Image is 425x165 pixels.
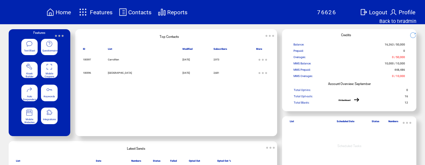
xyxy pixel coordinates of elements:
a: Questionnaire [41,39,58,58]
span: Latest Sends [127,147,145,150]
span: Top Contacts [160,35,179,39]
span: Overages: [293,55,306,61]
img: questionnaire.svg [46,41,53,47]
a: Logout [359,7,388,17]
span: MMS Prepaid: [293,68,311,74]
img: integrations.svg [46,109,53,116]
img: features.svg [77,7,89,18]
img: contacts.svg [119,8,127,16]
span: Opted Out % [217,159,231,165]
a: Integrations [41,108,58,127]
span: Logout [369,9,387,16]
a: Profile [388,7,416,17]
a: Mobile Websites [21,108,38,127]
span: Integrations [43,118,56,121]
span: List [108,47,112,53]
span: Keywords [44,95,55,98]
img: tool%201.svg [26,63,33,70]
img: profile.svg [389,8,397,16]
span: [GEOGRAPHIC_DATA] [108,71,132,74]
img: text-blast.svg [26,41,33,47]
a: Reports [157,7,189,17]
span: Features [33,31,45,35]
span: Numbers [131,159,141,165]
span: Balance: [293,43,304,48]
span: Status [153,159,161,165]
img: keywords.svg [46,86,53,93]
img: auto-responders.svg [26,86,33,93]
span: 76626 [317,9,336,16]
span: Failed [170,159,177,165]
img: ellypsis.svg [256,66,269,80]
a: Keywords [41,85,58,104]
a: Auto Responders [21,85,38,104]
span: Credits [341,33,351,37]
img: ellypsis.svg [263,29,276,42]
span: 100596 [83,71,91,74]
span: Date [96,159,101,165]
span: List [290,120,294,125]
span: 2,973 [213,58,219,61]
span: 16,263 / 50,000 [385,43,405,48]
a: Home [45,7,72,17]
a: Kiosk Builder [21,62,38,81]
span: Opted Out [189,159,200,165]
span: Mobile Coupons [45,72,54,78]
span: Text Blast [24,49,35,52]
span: 2,681 [213,71,219,74]
span: List [16,159,20,165]
span: Features [90,9,113,16]
img: exit.svg [360,8,368,16]
span: Status [372,120,379,125]
span: ID [83,47,85,53]
span: Carrollton [108,58,119,61]
a: Text Blast [21,39,38,58]
img: ellypsis.svg [53,29,66,42]
span: Home [56,9,71,16]
span: 0 [406,88,408,94]
span: Profile [399,9,415,16]
span: Account Overview: September [328,82,371,86]
img: ellypsis.svg [264,141,277,154]
img: mobile-websites.svg [26,109,33,116]
span: More [256,47,262,53]
span: Contacts [128,9,152,16]
span: 448,486 [394,68,405,74]
span: Mobile Websites [24,118,35,124]
img: refresh.png [410,32,421,39]
span: 100597 [83,58,91,61]
img: chart.svg [158,8,166,16]
span: Numbers [388,120,398,125]
a: Features [76,6,114,19]
img: coupons.svg [46,63,53,70]
span: 0 / 10,000 [392,74,405,80]
span: Reports [167,9,188,16]
span: 10,000 / 10,000 [385,62,405,67]
span: Auto Responders [23,95,36,101]
img: home.svg [46,8,54,16]
span: Scheduled Tasks [337,144,361,148]
span: Subscribers [213,47,227,53]
span: 0 / 50,000 [392,55,405,61]
span: 0 [403,49,405,55]
img: ellypsis.svg [256,53,269,66]
span: Questionnaire [42,49,58,52]
span: Kiosk Builder [26,72,34,78]
span: Prepaid: [293,49,304,55]
span: Scheduled Date [337,120,354,125]
span: MMS Overages: [293,74,313,80]
a: Mobile Coupons [41,62,58,81]
span: [DATE] [183,71,190,74]
span: MMS Balance: [293,62,311,67]
a: Back to tvradmin [379,18,416,24]
span: Total Opt-ins: [294,88,311,94]
span: Modified [183,47,193,53]
img: ellypsis.svg [400,116,414,129]
a: Contacts [118,7,153,17]
a: Old dashboard [338,99,350,101]
span: [DATE] [183,58,190,61]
